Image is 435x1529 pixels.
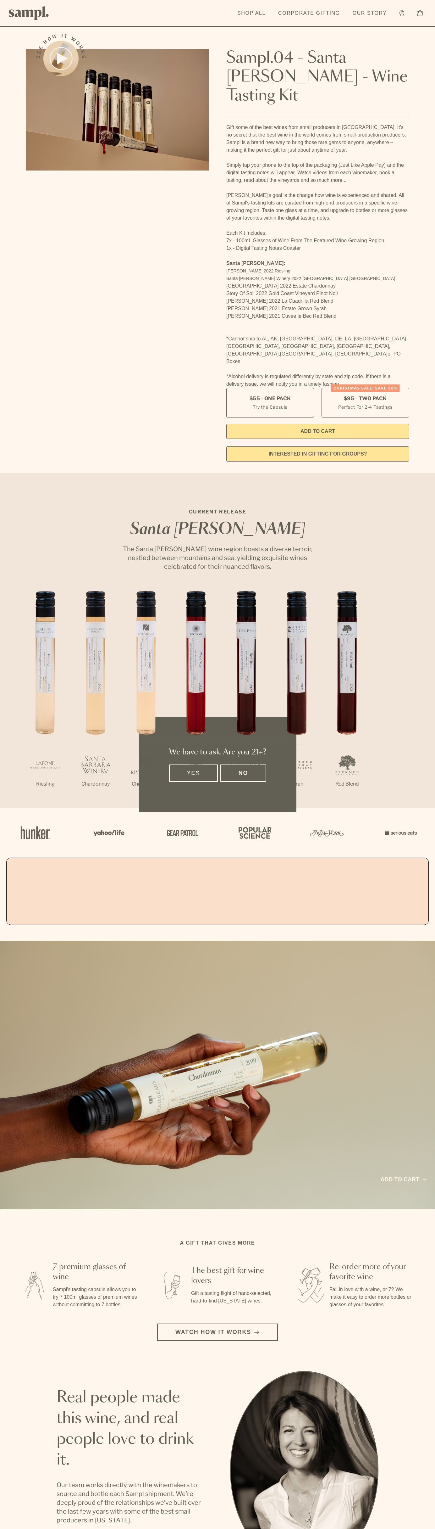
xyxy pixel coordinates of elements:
[226,446,409,462] a: interested in gifting for groups?
[221,780,272,788] p: Red Blend
[26,49,209,171] img: Sampl.04 - Santa Barbara - Wine Tasting Kit
[70,780,121,788] p: Chardonnay
[253,404,288,410] small: Try the Capsule
[350,6,390,20] a: Our Story
[171,780,221,788] p: Pinot Noir
[275,6,343,20] a: Corporate Gifting
[338,404,392,410] small: Perfect For 2-4 Tastings
[322,780,372,788] p: Red Blend
[20,780,70,788] p: Riesling
[234,6,269,20] a: Shop All
[331,384,400,392] div: Christmas SALE! Save 20%
[226,424,409,439] button: Add to Cart
[9,6,49,20] img: Sampl logo
[380,1175,426,1184] a: Add to cart
[250,395,291,402] span: $55 - One Pack
[43,41,79,76] button: See how it works
[272,780,322,788] p: Syrah
[121,780,171,788] p: Chardonnay
[344,395,387,402] span: $95 - Two Pack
